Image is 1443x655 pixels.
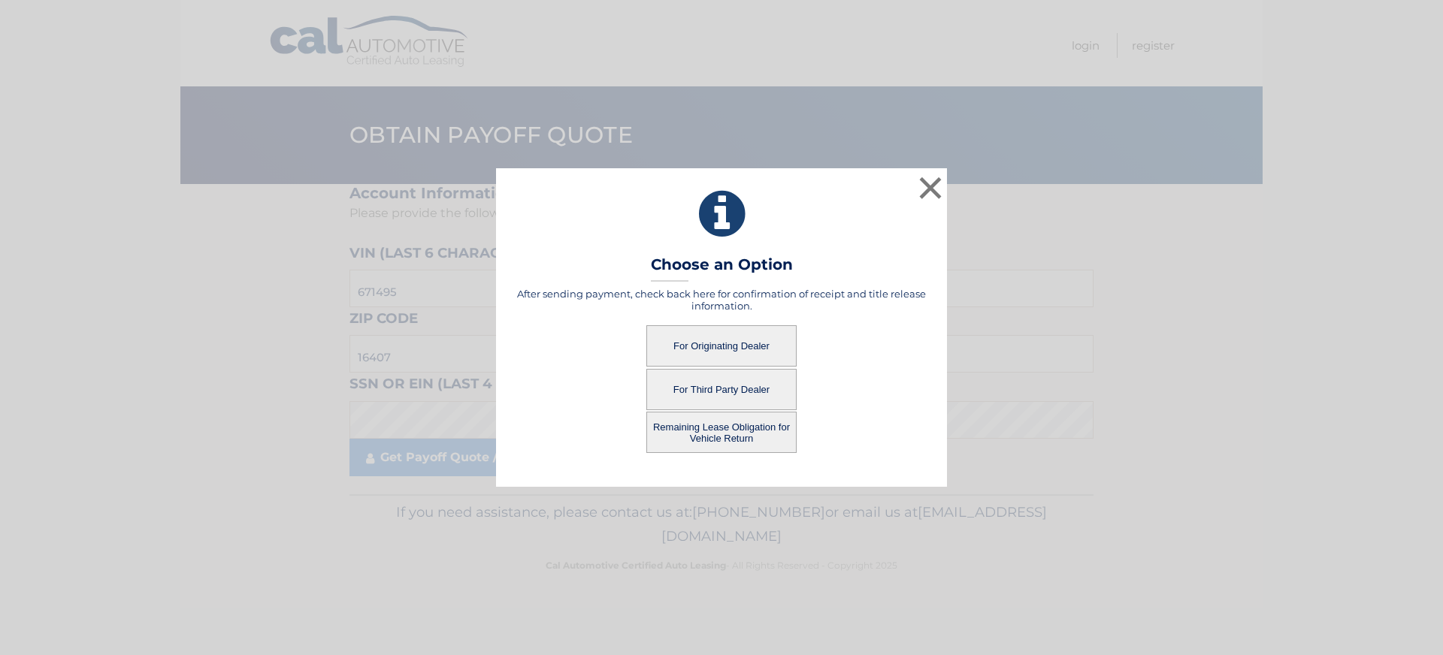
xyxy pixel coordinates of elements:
[515,288,928,312] h5: After sending payment, check back here for confirmation of receipt and title release information.
[646,412,797,453] button: Remaining Lease Obligation for Vehicle Return
[646,369,797,410] button: For Third Party Dealer
[651,255,793,282] h3: Choose an Option
[915,173,945,203] button: ×
[646,325,797,367] button: For Originating Dealer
